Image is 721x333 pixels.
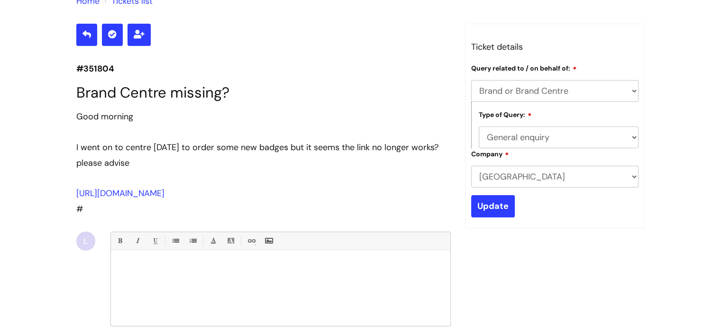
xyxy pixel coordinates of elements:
[149,235,161,247] a: Underline(Ctrl-U)
[471,63,577,72] label: Query related to / on behalf of:
[207,235,219,247] a: Font Color
[76,61,451,76] p: #351804
[131,235,143,247] a: Italic (Ctrl-I)
[169,235,181,247] a: • Unordered List (Ctrl-Shift-7)
[187,235,199,247] a: 1. Ordered List (Ctrl-Shift-8)
[471,195,515,217] input: Update
[76,188,164,199] a: [URL][DOMAIN_NAME]
[76,109,451,216] div: #
[263,235,274,247] a: Insert Image...
[76,232,95,251] div: L
[471,149,509,158] label: Company
[225,235,237,247] a: Back Color
[76,140,451,171] div: I went on to centre [DATE] to order some new badges but it seems the link no longer works? please...
[245,235,257,247] a: Link
[479,109,532,119] label: Type of Query:
[76,84,451,101] h1: Brand Centre missing?
[114,235,126,247] a: Bold (Ctrl-B)
[76,109,451,124] div: Good morning
[471,39,639,54] h3: Ticket details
